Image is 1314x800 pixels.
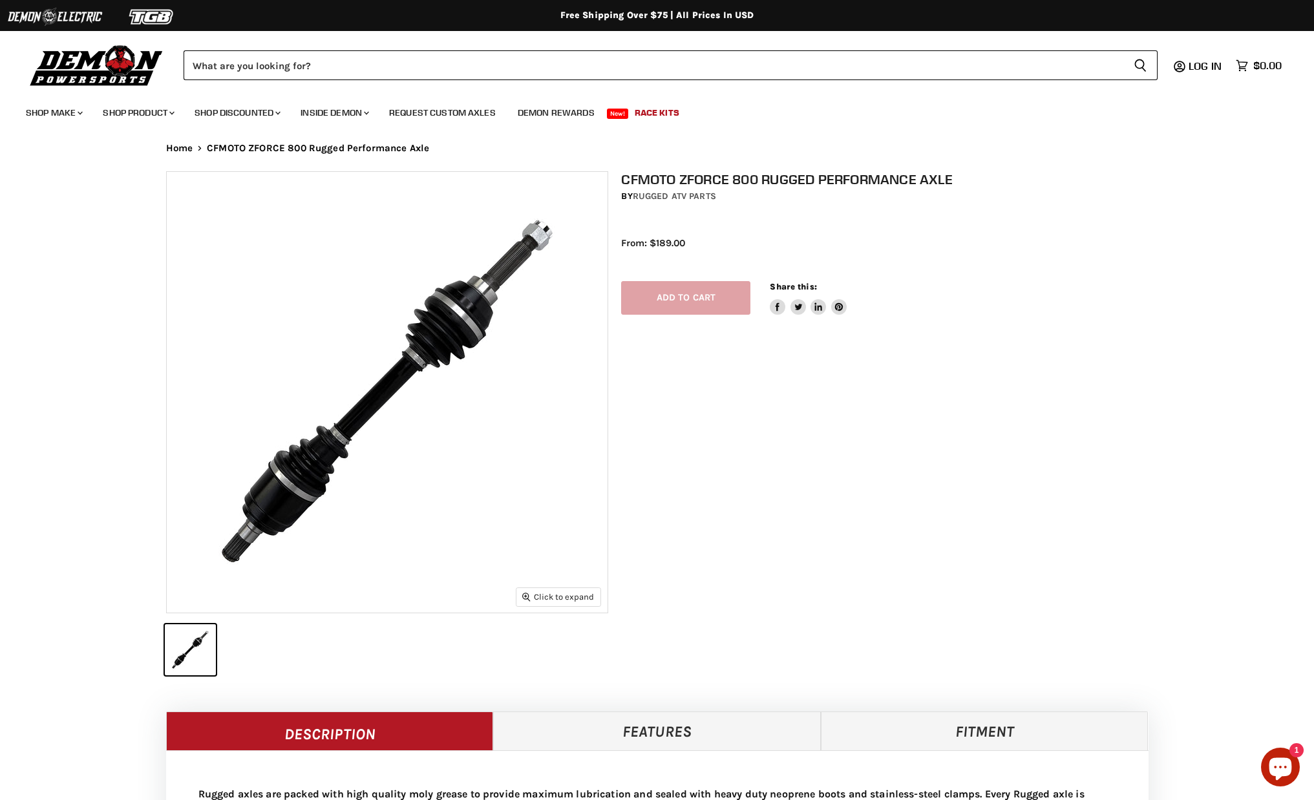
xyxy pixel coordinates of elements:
[621,189,1161,204] div: by
[607,109,629,119] span: New!
[291,100,377,126] a: Inside Demon
[103,5,200,29] img: TGB Logo 2
[140,143,1174,154] nav: Breadcrumbs
[166,711,494,750] a: Description
[6,5,103,29] img: Demon Electric Logo 2
[1257,748,1304,790] inbox-online-store-chat: Shopify online store chat
[625,100,689,126] a: Race Kits
[26,42,167,88] img: Demon Powersports
[821,711,1149,750] a: Fitment
[1229,56,1288,75] a: $0.00
[379,100,505,126] a: Request Custom Axles
[1253,59,1282,72] span: $0.00
[166,143,193,154] a: Home
[1183,60,1229,72] a: Log in
[493,711,821,750] a: Features
[522,592,594,602] span: Click to expand
[633,191,716,202] a: Rugged ATV Parts
[770,282,816,291] span: Share this:
[167,172,608,613] img: IMAGE
[621,171,1161,187] h1: CFMOTO ZFORCE 800 Rugged Performance Axle
[207,143,429,154] span: CFMOTO ZFORCE 800 Rugged Performance Axle
[16,94,1278,126] ul: Main menu
[770,281,847,315] aside: Share this:
[1123,50,1158,80] button: Search
[184,50,1158,80] form: Product
[185,100,288,126] a: Shop Discounted
[165,624,216,675] button: IMAGE thumbnail
[140,10,1174,21] div: Free Shipping Over $75 | All Prices In USD
[184,50,1123,80] input: Search
[1189,59,1222,72] span: Log in
[621,237,685,249] span: From: $189.00
[516,588,600,605] button: Click to expand
[16,100,90,126] a: Shop Make
[508,100,604,126] a: Demon Rewards
[93,100,182,126] a: Shop Product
